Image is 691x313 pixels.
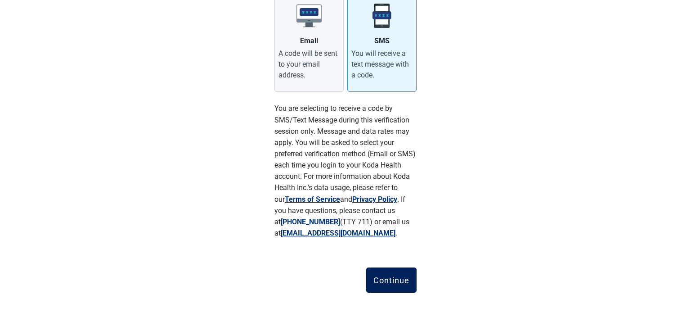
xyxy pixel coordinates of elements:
[374,36,390,46] div: SMS
[278,48,340,81] div: A code will be sent to your email address.
[281,218,340,226] a: [PHONE_NUMBER]
[300,36,318,46] div: Email
[352,195,397,204] a: Privacy Policy
[373,276,409,285] div: Continue
[351,48,413,81] div: You will receive a text message with a code.
[274,103,417,239] p: You are selecting to receive a code by SMS/Text Message during this verification session only. Me...
[285,195,340,204] a: Terms of Service
[366,268,417,293] button: Continue
[281,229,395,237] a: [EMAIL_ADDRESS][DOMAIN_NAME]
